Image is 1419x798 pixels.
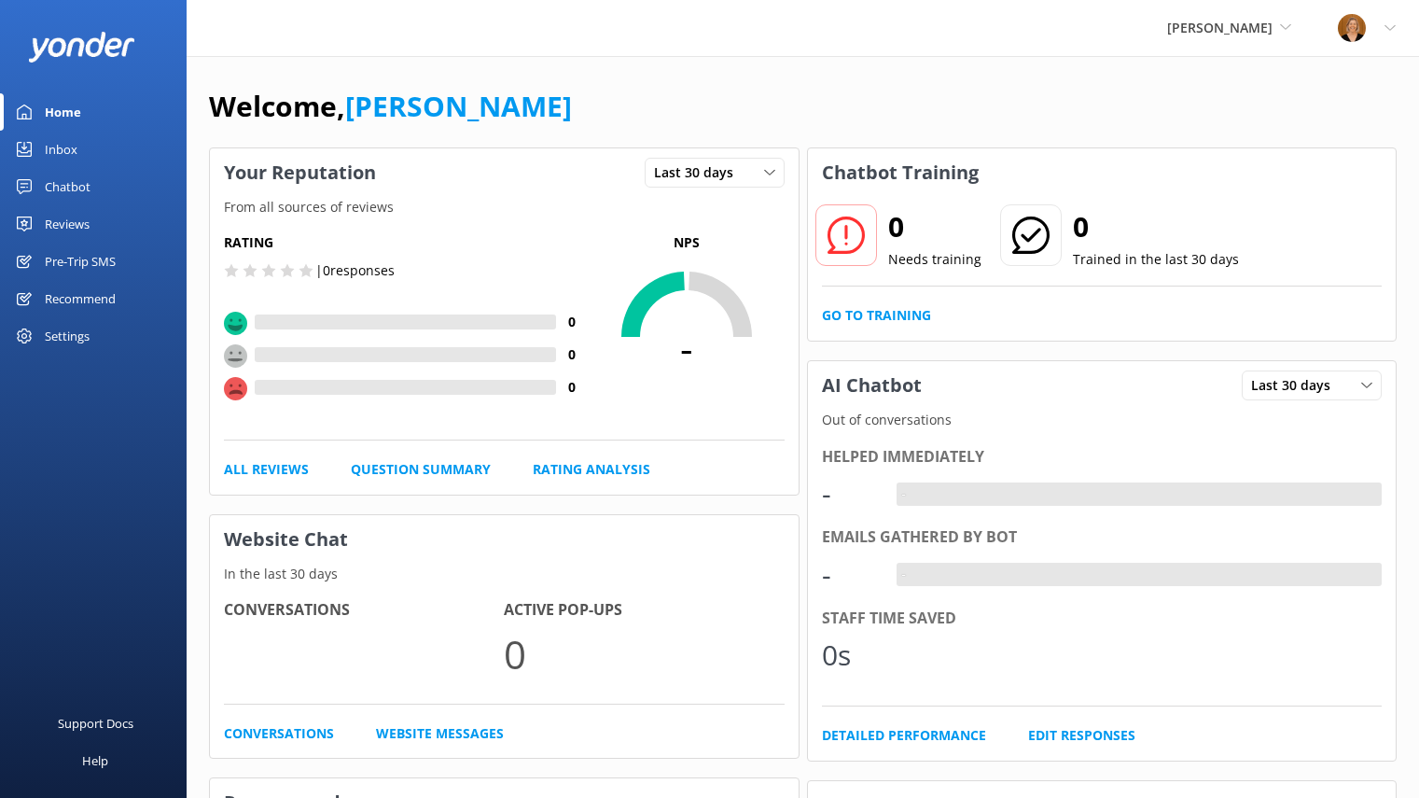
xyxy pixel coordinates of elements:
h4: 0 [556,377,589,398]
img: yonder-white-logo.png [28,32,135,63]
p: Out of conversations [808,410,1397,430]
div: - [897,483,911,507]
h2: 0 [888,204,981,249]
p: NPS [589,232,785,253]
a: Go to Training [822,305,931,326]
p: From all sources of reviews [210,197,799,217]
div: Help [82,742,108,779]
h3: Website Chat [210,515,799,564]
h1: Welcome, [209,84,572,129]
h4: Active Pop-ups [504,598,784,623]
h4: 0 [556,344,589,365]
p: Trained in the last 30 days [1073,249,1239,270]
h4: 0 [556,312,589,332]
div: Reviews [45,205,90,243]
h5: Rating [224,232,589,253]
p: Needs training [888,249,981,270]
div: 0s [822,633,878,678]
a: All Reviews [224,459,309,480]
div: Settings [45,317,90,355]
div: Support Docs [58,705,133,742]
p: | 0 responses [315,260,395,281]
p: 0 [504,623,784,685]
div: Pre-Trip SMS [45,243,116,280]
a: Conversations [224,723,334,744]
span: [PERSON_NAME] [1167,19,1273,36]
h4: Conversations [224,598,504,623]
a: [PERSON_NAME] [345,87,572,125]
span: - [589,324,785,371]
a: Detailed Performance [822,725,986,746]
div: Inbox [45,131,77,168]
span: Last 30 days [654,162,744,183]
div: Home [45,93,81,131]
div: Helped immediately [822,445,1383,469]
img: 1-1617059290.jpg [1338,14,1366,42]
div: Emails gathered by bot [822,525,1383,550]
div: Staff time saved [822,607,1383,631]
h2: 0 [1073,204,1239,249]
a: Rating Analysis [533,459,650,480]
h3: Chatbot Training [808,148,993,197]
h3: AI Chatbot [808,361,936,410]
div: - [897,563,911,587]
a: Edit Responses [1028,725,1135,746]
div: - [822,553,878,597]
div: - [822,471,878,516]
div: Chatbot [45,168,90,205]
p: In the last 30 days [210,564,799,584]
div: Recommend [45,280,116,317]
h3: Your Reputation [210,148,390,197]
a: Website Messages [376,723,504,744]
span: Last 30 days [1251,375,1342,396]
a: Question Summary [351,459,491,480]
